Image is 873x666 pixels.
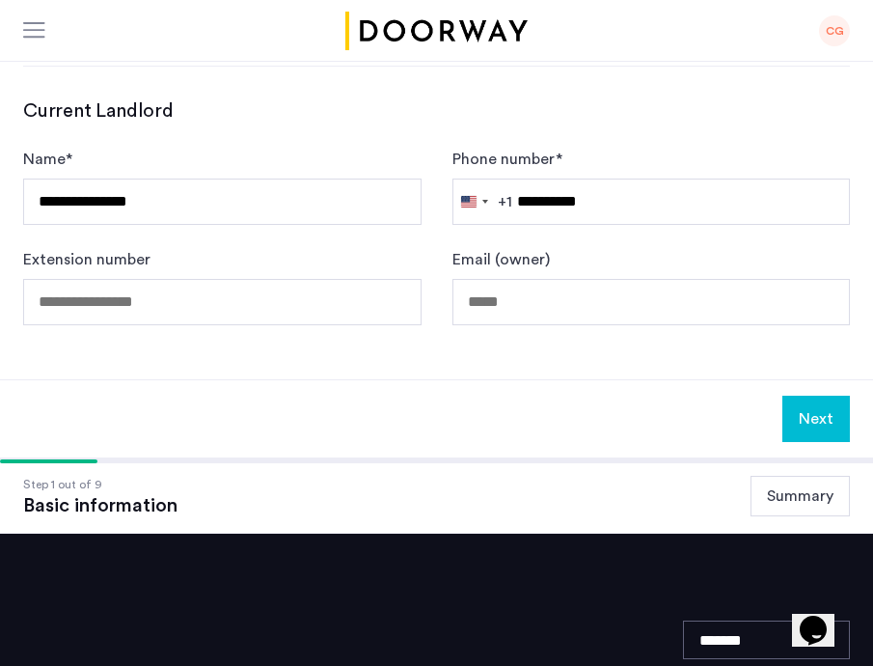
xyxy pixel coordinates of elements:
button: Summary [750,476,850,516]
label: Email (owner) [452,248,550,271]
label: Extension number [23,248,150,271]
a: Cazamio logo [342,12,532,50]
div: +1 [498,190,512,213]
div: Step 1 out of 9 [23,475,177,494]
button: Next [782,396,850,442]
label: Name * [23,148,72,171]
h3: Current Landlord [23,97,850,125]
label: Phone number * [452,148,562,171]
img: logo [342,12,532,50]
div: Basic information [23,494,177,517]
iframe: chat widget [792,589,854,647]
button: Selected country [453,180,512,224]
div: CG [819,15,850,46]
select: Language select [683,621,850,659]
